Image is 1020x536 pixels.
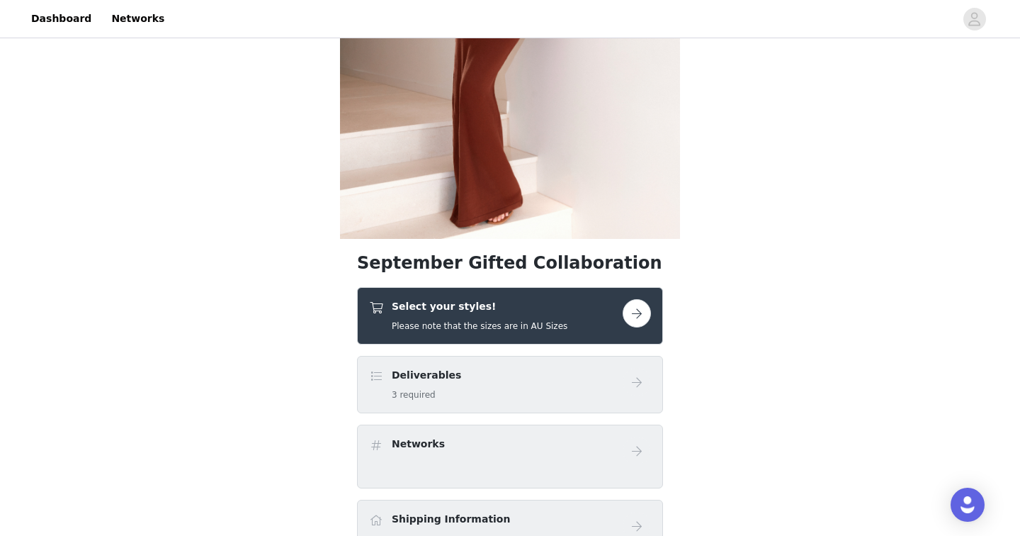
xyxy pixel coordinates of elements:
div: Open Intercom Messenger [951,488,985,522]
a: Dashboard [23,3,100,35]
h5: Please note that the sizes are in AU Sizes [392,320,567,333]
h1: September Gifted Collaboration [357,250,663,276]
div: avatar [968,8,981,30]
div: Networks [357,425,663,488]
div: Deliverables [357,356,663,413]
h4: Networks [392,437,445,452]
h5: 3 required [392,389,461,401]
a: Networks [103,3,173,35]
h4: Select your styles! [392,299,567,314]
div: Select your styles! [357,287,663,345]
h4: Deliverables [392,368,461,383]
h4: Shipping Information [392,512,510,527]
